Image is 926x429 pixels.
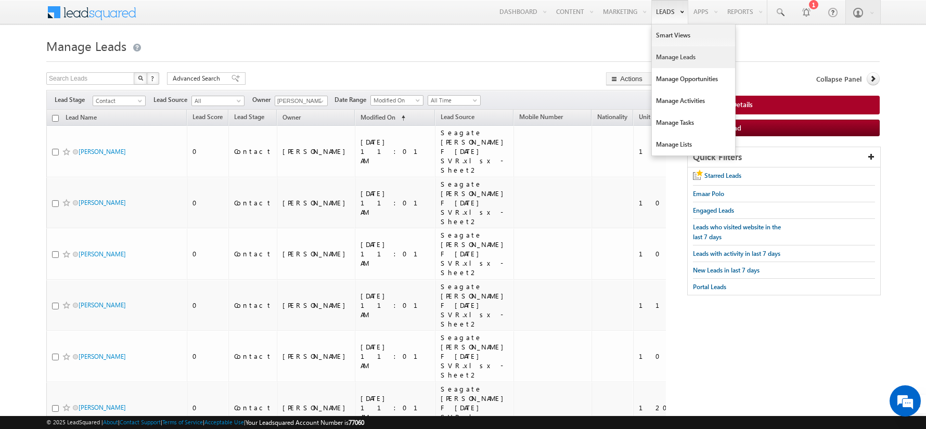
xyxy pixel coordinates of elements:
[282,403,351,412] div: [PERSON_NAME]
[171,5,196,30] div: Minimize live chat window
[639,403,694,412] div: 1204
[103,419,118,425] a: About
[192,352,224,361] div: 0
[246,419,364,426] span: Your Leadsquared Account Number is
[93,96,143,106] span: Contact
[361,189,430,217] div: [DATE] 11:01 AM
[192,301,224,310] div: 0
[192,113,223,121] span: Lead Score
[52,115,59,122] input: Check all records
[147,72,159,85] button: ?
[639,249,694,258] div: 1005
[693,250,780,257] span: Leads with activity in last 7 days
[229,111,269,125] a: Lead Stage
[361,113,395,121] span: Modified On
[639,352,694,361] div: 105
[192,147,224,156] div: 0
[282,147,351,156] div: [PERSON_NAME]
[397,114,405,122] span: (sorted ascending)
[370,95,423,106] a: Modified On
[234,198,272,207] div: Contact
[192,403,224,412] div: 0
[816,74,861,84] span: Collapse Panel
[335,95,370,105] span: Date Range
[519,113,563,121] span: Mobile Number
[435,111,480,125] a: Lead Source
[54,55,175,68] div: Chat with us now
[639,147,694,156] div: 102
[361,342,430,370] div: [DATE] 11:01 AM
[634,111,665,125] a: Unit No
[234,113,264,121] span: Lead Stage
[652,134,735,155] a: Manage Lists
[187,111,228,125] a: Lead Score
[55,95,93,105] span: Lead Stage
[441,230,509,277] div: Seagate [PERSON_NAME] F [DATE] SVR.xlsx - Sheet2
[79,301,126,309] a: [PERSON_NAME]
[282,352,351,361] div: [PERSON_NAME]
[441,282,509,329] div: Seagate [PERSON_NAME] F [DATE] SVR.xlsx - Sheet2
[693,266,760,274] span: New Leads in last 7 days
[204,419,244,425] a: Acceptable Use
[314,96,327,107] a: Show All Items
[361,291,430,319] div: [DATE] 11:01 AM
[234,301,272,310] div: Contact
[688,147,880,167] div: Quick Filters
[606,72,666,85] button: Actions
[252,95,275,105] span: Owner
[192,249,224,258] div: 0
[361,240,430,268] div: [DATE] 11:01 AM
[173,74,223,83] span: Advanced Search
[162,419,203,425] a: Terms of Service
[693,223,781,241] span: Leads who visited website in the last 7 days
[192,96,241,106] span: All
[652,24,735,46] a: Smart Views
[93,96,146,106] a: Contact
[597,113,627,121] span: Nationality
[234,352,272,361] div: Contact
[46,37,126,54] span: Manage Leads
[282,113,301,121] span: Owner
[191,96,245,106] a: All
[151,74,156,83] span: ?
[349,419,364,426] span: 77060
[652,46,735,68] a: Manage Leads
[428,96,478,105] span: All Time
[639,113,660,121] span: Unit No
[79,353,126,360] a: [PERSON_NAME]
[704,172,741,179] span: Starred Leads
[282,301,351,310] div: [PERSON_NAME]
[79,148,126,155] a: [PERSON_NAME]
[234,147,272,156] div: Contact
[652,68,735,90] a: Manage Opportunities
[693,283,726,291] span: Portal Leads
[282,249,351,258] div: [PERSON_NAME]
[79,250,126,258] a: [PERSON_NAME]
[441,333,509,380] div: Seagate [PERSON_NAME] F [DATE] SVR.xlsx - Sheet2
[592,111,633,125] a: Nationality
[361,137,430,165] div: [DATE] 11:01 AM
[234,249,272,258] div: Contact
[120,419,161,425] a: Contact Support
[514,111,568,125] a: Mobile Number
[441,128,509,175] div: Seagate [PERSON_NAME] F [DATE] SVR.xlsx - Sheet2
[275,96,328,106] input: Type to Search
[441,179,509,226] div: Seagate [PERSON_NAME] F [DATE] SVR.xlsx - Sheet2
[371,96,420,105] span: Modified On
[652,90,735,112] a: Manage Activities
[138,75,143,81] img: Search
[18,55,44,68] img: d_60004797649_company_0_60004797649
[192,198,224,207] div: 0
[14,96,190,312] textarea: Type your message and hit 'Enter'
[693,190,724,198] span: Emaar Polo
[153,95,191,105] span: Lead Source
[46,418,364,427] span: © 2025 LeadSquared | | | | |
[693,206,734,214] span: Engaged Leads
[639,301,694,310] div: 1105
[687,96,880,114] a: Personal Details
[60,112,102,125] a: Lead Name
[428,95,481,106] a: All Time
[361,394,430,422] div: [DATE] 11:01 AM
[234,403,272,412] div: Contact
[355,111,410,125] a: Modified On (sorted ascending)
